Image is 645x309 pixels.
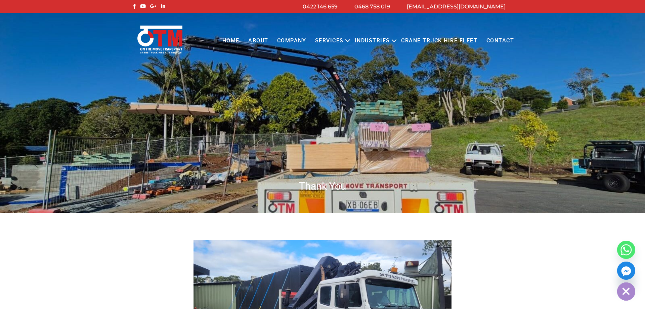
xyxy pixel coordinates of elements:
a: COMPANY [273,32,311,50]
a: Contact [482,32,518,50]
a: Whatsapp [617,241,635,259]
a: Crane Truck Hire Fleet [397,32,482,50]
a: 0422 146 659 [303,3,338,10]
a: 0468 758 019 [354,3,390,10]
img: Otmtransport [136,25,184,54]
a: Home [218,32,244,50]
a: Facebook_Messenger [617,262,635,280]
a: [EMAIL_ADDRESS][DOMAIN_NAME] [407,3,506,10]
a: Services [311,32,348,50]
h1: Thank You [131,180,514,193]
a: Industries [350,32,394,50]
a: About [244,32,273,50]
